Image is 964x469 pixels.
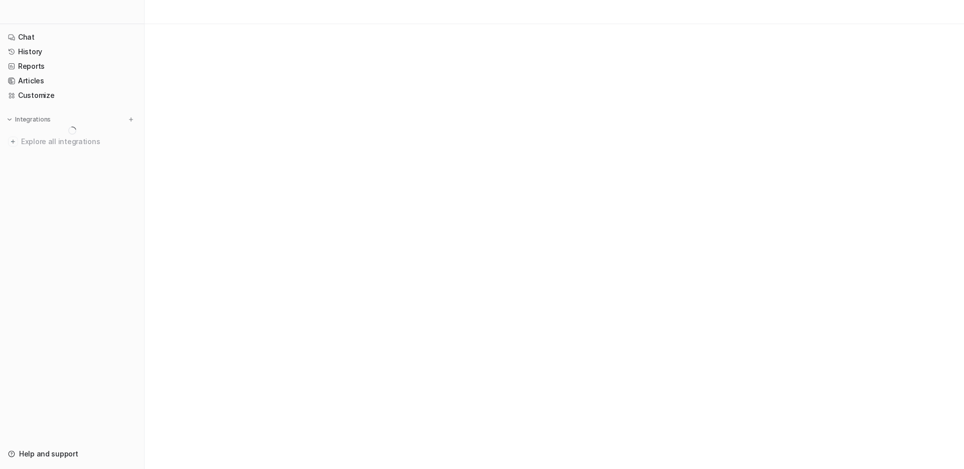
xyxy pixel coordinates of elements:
a: Chat [4,30,140,44]
a: Customize [4,88,140,102]
button: Integrations [4,114,54,125]
a: Reports [4,59,140,73]
a: History [4,45,140,59]
img: menu_add.svg [128,116,135,123]
p: Integrations [15,115,51,124]
a: Explore all integrations [4,135,140,149]
img: explore all integrations [8,137,18,147]
span: Explore all integrations [21,134,136,150]
img: expand menu [6,116,13,123]
a: Articles [4,74,140,88]
a: Help and support [4,447,140,461]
